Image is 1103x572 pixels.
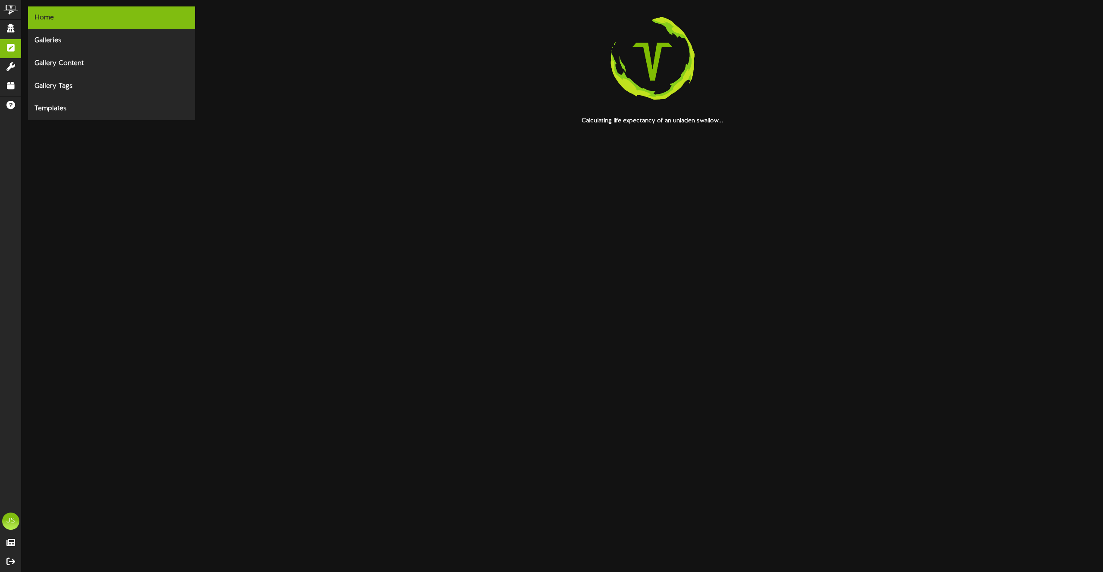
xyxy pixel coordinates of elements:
[28,97,195,120] div: Templates
[28,6,195,29] div: Home
[28,29,195,52] div: Galleries
[2,513,19,530] div: JS
[582,118,723,124] strong: Calculating life expectancy of an unladen swallow...
[597,6,707,117] img: loading-spinner-3.png
[28,52,195,75] div: Gallery Content
[28,75,195,98] div: Gallery Tags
